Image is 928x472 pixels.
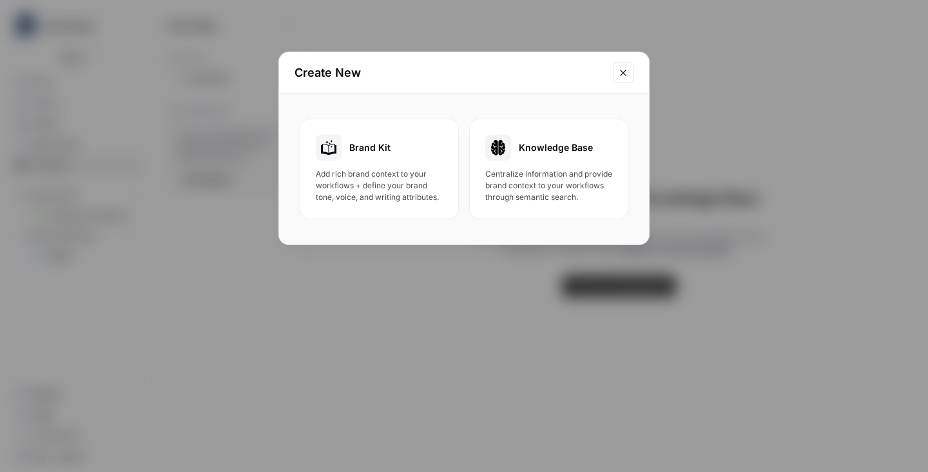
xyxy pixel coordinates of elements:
[613,63,633,83] button: Close modal
[485,168,612,203] span: Centralize information and provide brand context to your workflows through semantic search.
[469,119,628,219] button: Knowledge BaseCentralize information and provide brand context to your workflows through semantic...
[519,141,593,154] span: Knowledge Base
[349,141,391,154] span: Brand Kit
[300,119,459,219] button: Brand KitAdd rich brand context to your workflows + define your brand tone, voice, and writing at...
[295,64,605,82] h2: Create New
[316,168,443,203] span: Add rich brand context to your workflows + define your brand tone, voice, and writing attributes.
